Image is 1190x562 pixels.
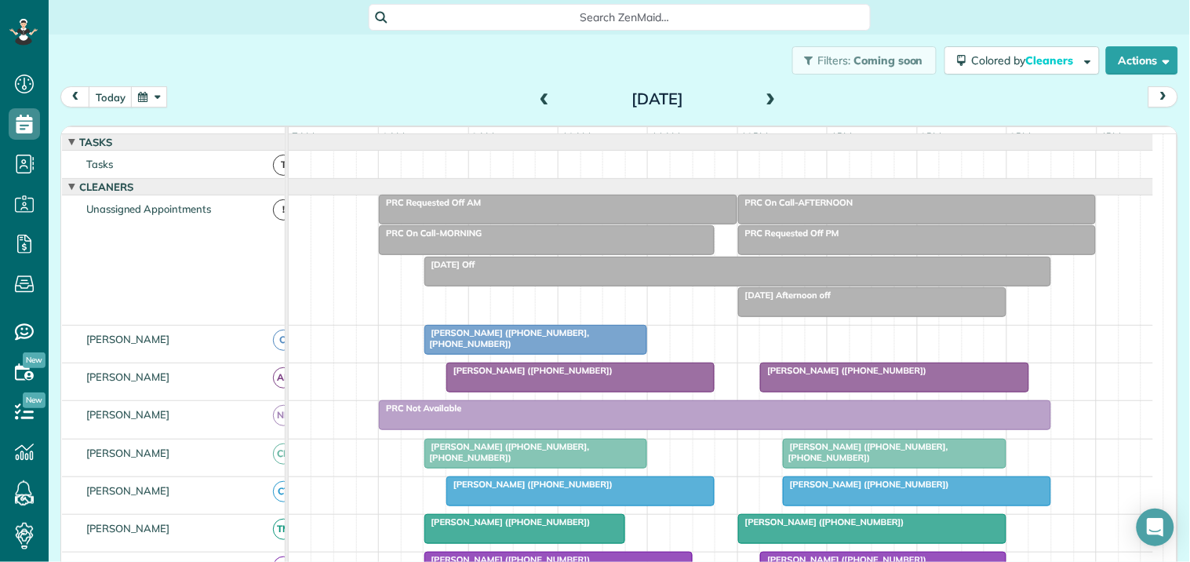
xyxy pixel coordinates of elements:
button: Actions [1106,46,1178,75]
span: [PERSON_NAME] [83,370,173,383]
span: [PERSON_NAME] ([PHONE_NUMBER]) [446,479,613,490]
span: PRC Requested Off AM [378,197,482,208]
span: [PERSON_NAME] ([PHONE_NUMBER]) [782,479,950,490]
span: [PERSON_NAME] ([PHONE_NUMBER], [PHONE_NUMBER]) [424,327,590,349]
span: T [273,155,294,176]
span: ! [273,199,294,221]
span: AR [273,367,294,389]
span: Cleaners [76,181,136,193]
span: [PERSON_NAME] ([PHONE_NUMBER]) [446,365,613,376]
span: [DATE] Off [424,259,476,270]
span: Tasks [83,158,116,170]
h2: [DATE] [559,90,755,108]
button: Colored byCleaners [944,46,1100,75]
span: Filters: [818,53,851,68]
span: Cleaners [1026,53,1076,68]
span: 11am [648,130,683,143]
span: PRC On Call-MORNING [378,228,482,239]
button: next [1148,86,1178,108]
span: [PERSON_NAME] ([PHONE_NUMBER], [PHONE_NUMBER]) [424,441,590,463]
span: 2pm [918,130,945,143]
span: [PERSON_NAME] [83,522,173,535]
span: Colored by [972,53,1079,68]
span: [PERSON_NAME] [83,408,173,421]
span: 1pm [828,130,855,143]
span: 4pm [1097,130,1125,143]
span: 9am [469,130,498,143]
span: [PERSON_NAME] [83,447,173,459]
span: 3pm [1007,130,1035,143]
span: Unassigned Appointments [83,203,214,215]
span: CM [273,443,294,465]
span: [PERSON_NAME] ([PHONE_NUMBER]) [737,516,905,527]
span: New [23,392,45,408]
span: CJ [273,330,294,351]
span: [PERSON_NAME] ([PHONE_NUMBER]) [759,365,927,376]
span: TM [273,519,294,540]
span: PRC Not Available [378,403,462,414]
span: [PERSON_NAME] ([PHONE_NUMBER], [PHONE_NUMBER]) [782,441,948,463]
button: today [89,86,133,108]
span: 8am [379,130,408,143]
span: Tasks [76,136,115,148]
span: [PERSON_NAME] ([PHONE_NUMBER]) [424,516,591,527]
span: ND [273,405,294,426]
span: [PERSON_NAME] [83,333,173,345]
span: 7am [289,130,318,143]
button: prev [60,86,90,108]
span: 10am [559,130,594,143]
span: Coming soon [853,53,924,68]
span: New [23,352,45,368]
span: CT [273,481,294,502]
span: PRC Requested Off PM [737,228,840,239]
span: [DATE] Afternoon off [737,290,832,301]
span: PRC On Call-AFTERNOON [737,197,854,208]
span: 12pm [738,130,772,143]
div: Open Intercom Messenger [1137,509,1174,546]
span: [PERSON_NAME] [83,484,173,497]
